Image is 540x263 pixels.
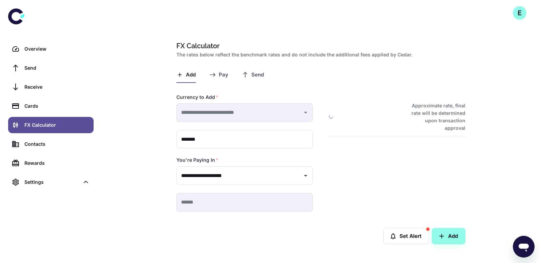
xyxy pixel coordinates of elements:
span: Pay [219,72,228,78]
a: FX Calculator [8,117,94,133]
div: Cards [24,102,90,110]
div: Settings [24,178,79,186]
h2: The rates below reflect the benchmark rates and do not include the additional fees applied by Cedar. [176,51,463,58]
a: Contacts [8,136,94,152]
div: Send [24,64,90,72]
button: Add [432,228,465,244]
div: Receive [24,83,90,91]
div: Settings [8,174,94,190]
iframe: Button to launch messaging window [513,236,535,258]
label: Currency to Add [176,94,218,101]
h1: FX Calculator [176,41,463,51]
label: You're Paying In [176,157,218,163]
div: Overview [24,45,90,53]
span: Add [186,72,196,78]
div: Rewards [24,159,90,167]
div: FX Calculator [24,121,90,129]
a: Cards [8,98,94,114]
button: Set Alert [383,228,429,244]
a: Rewards [8,155,94,171]
a: Overview [8,41,94,57]
h6: Approximate rate, final rate will be determined upon transaction approval [404,102,465,132]
button: E [513,6,526,20]
a: Receive [8,79,94,95]
a: Send [8,60,94,76]
button: Open [301,171,310,180]
div: Contacts [24,140,90,148]
span: Send [251,72,264,78]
